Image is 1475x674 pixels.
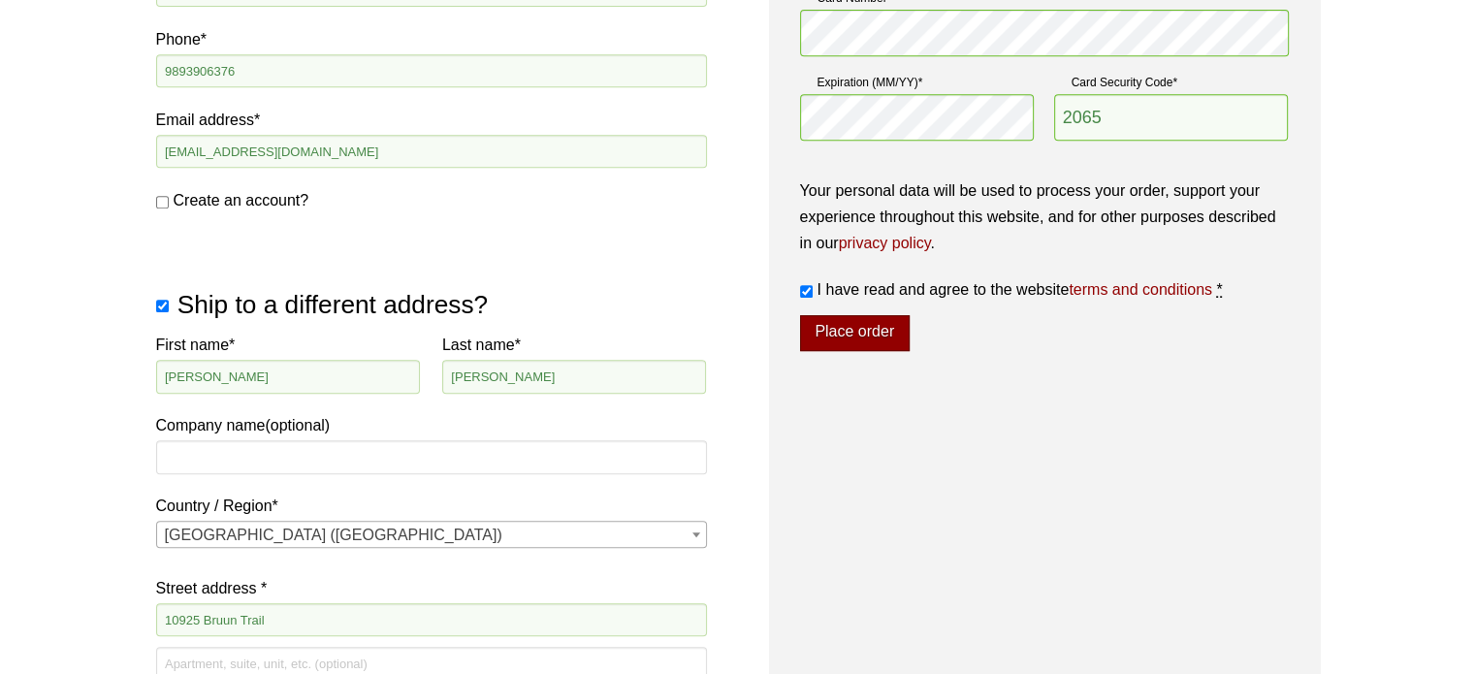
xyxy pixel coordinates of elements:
span: Country / Region [156,521,707,548]
label: Last name [442,332,707,358]
label: First name [156,332,421,358]
input: House number and street name [156,603,707,636]
p: Your personal data will be used to process your order, support your experience throughout this we... [800,177,1289,257]
input: I have read and agree to the websiteterms and conditions * [800,285,813,298]
label: Country / Region [156,493,707,519]
button: Place order [800,315,910,352]
input: Create an account? [156,196,169,209]
a: terms and conditions [1069,281,1212,298]
input: CSC [1054,94,1289,141]
span: Create an account? [174,192,309,209]
span: I have read and agree to the website [818,281,1212,298]
input: Ship to a different address? [156,300,169,312]
label: Phone [156,26,707,52]
label: Street address [156,575,707,601]
label: Expiration (MM/YY) [800,73,1035,92]
label: Email address [156,107,707,133]
span: Ship to a different address? [177,290,488,319]
a: privacy policy [839,235,931,251]
label: Card Security Code [1054,73,1289,92]
span: United States (US) [157,522,706,549]
span: (optional) [265,417,330,433]
abbr: required [1216,281,1222,298]
label: Company name [156,332,707,438]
